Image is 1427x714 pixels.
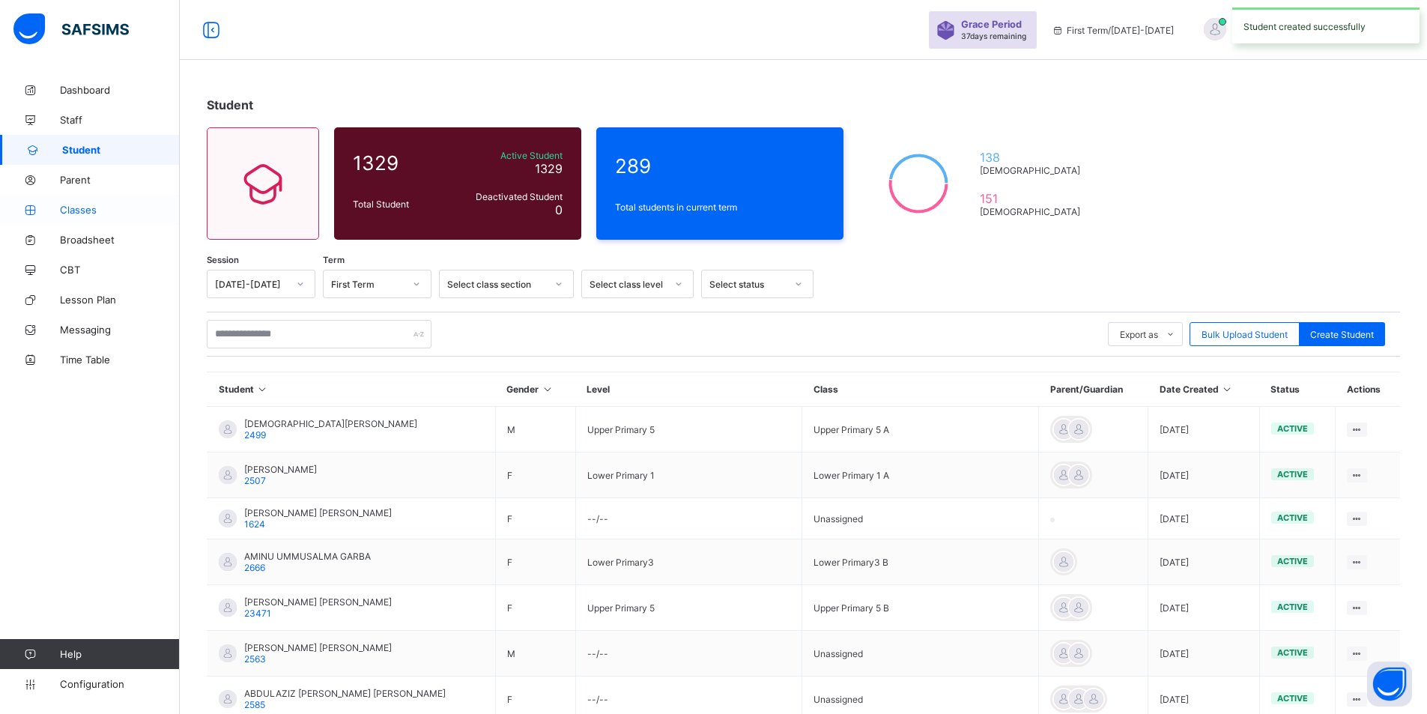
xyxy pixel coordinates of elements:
span: Term [323,255,345,265]
span: 37 days remaining [961,31,1026,40]
span: 2507 [244,475,266,486]
span: active [1277,512,1308,523]
span: 2563 [244,653,266,665]
td: Lower Primary3 [575,539,802,585]
span: active [1277,693,1308,704]
th: Student [207,372,496,407]
span: Lesson Plan [60,294,180,306]
div: Total Student [349,195,452,214]
span: Broadsheet [60,234,180,246]
span: Grace Period [961,19,1022,30]
td: F [495,585,575,631]
span: AMINU UMMUSALMA GARBA [244,551,371,562]
span: Student [207,97,253,112]
th: Parent/Guardian [1039,372,1148,407]
i: Sort in Ascending Order [256,384,269,395]
td: F [495,539,575,585]
th: Level [575,372,802,407]
img: sticker-purple.71386a28dfed39d6af7621340158ba97.svg [936,21,955,40]
span: Configuration [60,678,179,690]
th: Date Created [1148,372,1259,407]
button: Open asap [1367,662,1412,707]
span: [PERSON_NAME] [PERSON_NAME] [244,642,392,653]
td: Lower Primary3 B [802,539,1039,585]
span: Active Student [456,150,563,161]
span: active [1277,423,1308,434]
span: 151 [980,191,1087,206]
span: Time Table [60,354,180,366]
div: First Term [331,279,404,290]
span: [PERSON_NAME] [PERSON_NAME] [244,507,392,518]
div: Student created successfully [1232,7,1420,43]
span: 289 [615,154,825,178]
td: Upper Primary 5 A [802,407,1039,453]
td: F [495,453,575,498]
td: [DATE] [1148,539,1259,585]
img: safsims [13,13,129,45]
span: [DEMOGRAPHIC_DATA] [980,206,1087,217]
span: 138 [980,150,1087,165]
span: ABDULAZIZ [PERSON_NAME] [PERSON_NAME] [244,688,446,699]
td: --/-- [575,498,802,539]
span: Bulk Upload Student [1202,329,1288,340]
span: 2666 [244,562,265,573]
td: Lower Primary 1 A [802,453,1039,498]
span: 1624 [244,518,265,530]
div: RALIYAMUAZU [1189,18,1399,43]
td: M [495,631,575,677]
span: Session [207,255,239,265]
span: CBT [60,264,180,276]
span: active [1277,602,1308,612]
span: Total students in current term [615,202,825,213]
td: [DATE] [1148,453,1259,498]
span: [PERSON_NAME] [PERSON_NAME] [244,596,392,608]
div: Select status [709,279,786,290]
td: M [495,407,575,453]
span: [PERSON_NAME] [244,464,317,475]
span: Messaging [60,324,180,336]
span: Staff [60,114,180,126]
span: 0 [555,202,563,217]
div: Select class section [447,279,546,290]
span: active [1277,556,1308,566]
span: 1329 [353,151,449,175]
td: Upper Primary 5 [575,585,802,631]
span: Classes [60,204,180,216]
span: active [1277,469,1308,479]
span: Student [62,144,180,156]
td: [DATE] [1148,407,1259,453]
td: [DATE] [1148,498,1259,539]
td: Upper Primary 5 B [802,585,1039,631]
span: [DEMOGRAPHIC_DATA][PERSON_NAME] [244,418,417,429]
td: --/-- [575,631,802,677]
th: Actions [1336,372,1400,407]
span: 23471 [244,608,271,619]
i: Sort in Ascending Order [541,384,554,395]
span: active [1277,647,1308,658]
span: Parent [60,174,180,186]
span: Help [60,648,179,660]
div: Select class level [590,279,666,290]
span: 2499 [244,429,266,441]
td: Unassigned [802,631,1039,677]
span: Create Student [1310,329,1374,340]
td: [DATE] [1148,631,1259,677]
th: Gender [495,372,575,407]
th: Class [802,372,1039,407]
td: Lower Primary 1 [575,453,802,498]
td: F [495,498,575,539]
span: Deactivated Student [456,191,563,202]
div: [DATE]-[DATE] [215,279,288,290]
td: Upper Primary 5 [575,407,802,453]
span: session/term information [1052,25,1174,36]
th: Status [1259,372,1335,407]
span: Export as [1120,329,1158,340]
td: Unassigned [802,498,1039,539]
i: Sort in Ascending Order [1221,384,1234,395]
span: 1329 [535,161,563,176]
span: [DEMOGRAPHIC_DATA] [980,165,1087,176]
span: Dashboard [60,84,180,96]
td: [DATE] [1148,585,1259,631]
span: 2585 [244,699,265,710]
